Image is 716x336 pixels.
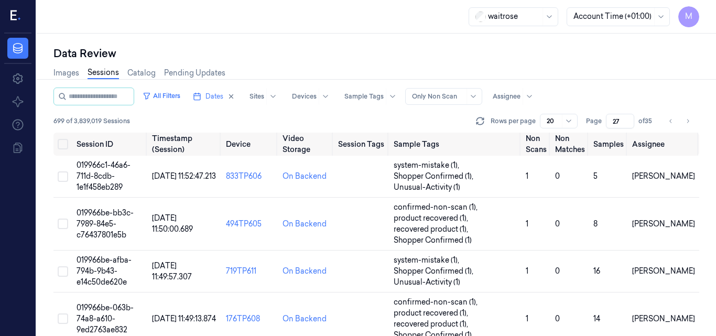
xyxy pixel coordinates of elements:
[278,133,334,156] th: Video Storage
[226,219,274,230] div: 494TP605
[551,133,589,156] th: Non Matches
[394,235,472,246] span: Shopper Confirmed (1)
[394,160,461,171] span: system-mistake (1) ,
[593,314,600,323] span: 14
[138,88,185,104] button: All Filters
[628,133,699,156] th: Assignee
[555,266,560,276] span: 0
[334,133,389,156] th: Session Tags
[226,266,274,277] div: 719TP611
[526,219,528,229] span: 1
[152,261,192,281] span: [DATE] 11:49:57.307
[58,171,68,182] button: Select row
[555,219,560,229] span: 0
[664,114,678,128] button: Go to previous page
[632,266,695,276] span: [PERSON_NAME]
[189,88,239,105] button: Dates
[205,92,223,101] span: Dates
[222,133,278,156] th: Device
[72,133,148,156] th: Session ID
[77,208,134,240] span: 019966be-bb3c-7989-84e5-c76437801e5b
[164,68,225,79] a: Pending Updates
[526,266,528,276] span: 1
[394,213,470,224] span: product recovered (1) ,
[283,313,327,324] div: On Backend
[526,171,528,181] span: 1
[394,202,480,213] span: confirmed-non-scan (1) ,
[127,68,156,79] a: Catalog
[389,133,522,156] th: Sample Tags
[88,67,119,79] a: Sessions
[555,314,560,323] span: 0
[152,171,216,181] span: [DATE] 11:52:47.213
[632,171,695,181] span: [PERSON_NAME]
[77,303,134,334] span: 019966be-063b-74a8-a610-9ed2763ae832
[394,277,460,288] span: Unusual-Activity (1)
[632,314,695,323] span: [PERSON_NAME]
[394,266,475,277] span: Shopper Confirmed (1) ,
[522,133,551,156] th: Non Scans
[394,319,470,330] span: recovered product (1) ,
[226,171,274,182] div: 833TP606
[152,213,193,234] span: [DATE] 11:50:00.689
[593,266,600,276] span: 16
[491,116,536,126] p: Rows per page
[148,133,222,156] th: Timestamp (Session)
[586,116,602,126] span: Page
[283,219,327,230] div: On Backend
[77,160,131,192] span: 019966c1-46a6-711d-8cdb-1e1f458eb289
[58,219,68,229] button: Select row
[664,114,695,128] nav: pagination
[638,116,655,126] span: of 35
[58,313,68,324] button: Select row
[283,266,327,277] div: On Backend
[53,116,130,126] span: 699 of 3,839,019 Sessions
[678,6,699,27] button: M
[53,46,699,61] div: Data Review
[53,68,79,79] a: Images
[593,171,598,181] span: 5
[680,114,695,128] button: Go to next page
[58,266,68,277] button: Select row
[394,182,460,193] span: Unusual-Activity (1)
[394,308,470,319] span: product recovered (1) ,
[394,297,480,308] span: confirmed-non-scan (1) ,
[593,219,598,229] span: 8
[632,219,695,229] span: [PERSON_NAME]
[152,314,216,323] span: [DATE] 11:49:13.874
[555,171,560,181] span: 0
[589,133,628,156] th: Samples
[394,224,470,235] span: recovered product (1) ,
[58,139,68,149] button: Select all
[394,255,461,266] span: system-mistake (1) ,
[226,313,274,324] div: 176TP608
[394,171,475,182] span: Shopper Confirmed (1) ,
[283,171,327,182] div: On Backend
[77,255,132,287] span: 019966be-afba-794b-9b43-e14c50de620e
[526,314,528,323] span: 1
